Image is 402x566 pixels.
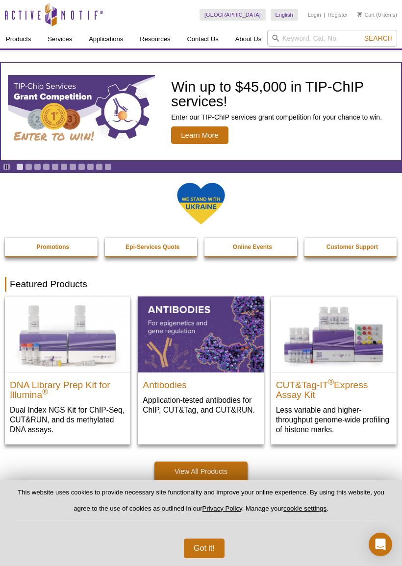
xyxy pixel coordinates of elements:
img: Your Cart [357,12,362,17]
p: Enter our TIP-ChIP services grant competition for your chance to win. [171,113,396,122]
li: | [324,9,325,21]
a: Go to slide 6 [60,163,68,171]
a: Go to slide 8 [78,163,85,171]
button: Search [361,34,396,43]
sup: ® [328,378,334,386]
a: Go to slide 5 [51,163,59,171]
img: TIP-ChIP Services Grant Competition [8,75,155,148]
a: Go to slide 10 [96,163,103,171]
p: Less variable and higher-throughput genome-wide profiling of histone marks​. [276,405,392,435]
sup: ® [42,388,48,396]
a: Cart [357,11,375,18]
a: English [271,9,298,21]
a: Promotions [5,238,101,256]
h2: CUT&Tag-IT Express Assay Kit [276,375,392,400]
a: Go to slide 1 [16,163,24,171]
a: Go to slide 7 [69,163,76,171]
a: DNA Library Prep Kit for Illumina DNA Library Prep Kit for Illumina® Dual Index NGS Kit for ChIP-... [5,296,130,444]
a: All Antibodies Antibodies Application-tested antibodies for ChIP, CUT&Tag, and CUT&RUN. [138,296,263,425]
h2: Antibodies [143,375,258,390]
a: Toggle autoplay [3,163,10,171]
a: Go to slide 4 [43,163,50,171]
article: TIP-ChIP Services Grant Competition [1,63,401,160]
a: TIP-ChIP Services Grant Competition Win up to $45,000 in TIP-ChIP services! Enter our TIP-ChIP se... [1,63,401,160]
h2: Featured Products [5,277,397,292]
a: Customer Support [304,238,401,256]
strong: Epi-Services Quote [126,244,179,250]
a: Contact Us [181,30,224,49]
a: Resources [134,30,176,49]
p: This website uses cookies to provide necessary site functionality and improve your online experie... [16,488,386,521]
a: Epi-Services Quote [105,238,201,256]
span: Search [364,34,393,42]
button: cookie settings [283,505,327,512]
img: CUT&Tag-IT® Express Assay Kit [271,296,397,372]
strong: Promotions [36,244,69,250]
strong: Customer Support [327,244,378,250]
a: Go to slide 9 [87,163,94,171]
a: Applications [83,30,129,49]
a: Privacy Policy [202,505,242,512]
h2: Win up to $45,000 in TIP-ChIP services! [171,79,396,109]
a: About Us [229,30,267,49]
a: [GEOGRAPHIC_DATA] [200,9,266,21]
p: Application-tested antibodies for ChIP, CUT&Tag, and CUT&RUN. [143,395,258,415]
img: DNA Library Prep Kit for Illumina [5,296,130,372]
div: Open Intercom Messenger [369,533,392,556]
a: Go to slide 11 [104,163,112,171]
h2: DNA Library Prep Kit for Illumina [10,375,126,400]
a: View All Products [154,462,248,481]
button: Got it! [184,539,225,558]
input: Keyword, Cat. No. [267,30,397,47]
a: Login [308,11,321,18]
a: Online Events [204,238,301,256]
strong: Online Events [233,244,272,250]
a: CUT&Tag-IT® Express Assay Kit CUT&Tag-IT®Express Assay Kit Less variable and higher-throughput ge... [271,296,397,444]
p: Dual Index NGS Kit for ChIP-Seq, CUT&RUN, and ds methylated DNA assays. [10,405,126,435]
a: Services [42,30,78,49]
li: (0 items) [357,9,397,21]
a: Go to slide 2 [25,163,32,171]
a: Go to slide 3 [34,163,41,171]
a: Register [327,11,348,18]
img: All Antibodies [138,296,263,372]
span: Learn More [171,126,228,144]
img: We Stand With Ukraine [176,182,226,225]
